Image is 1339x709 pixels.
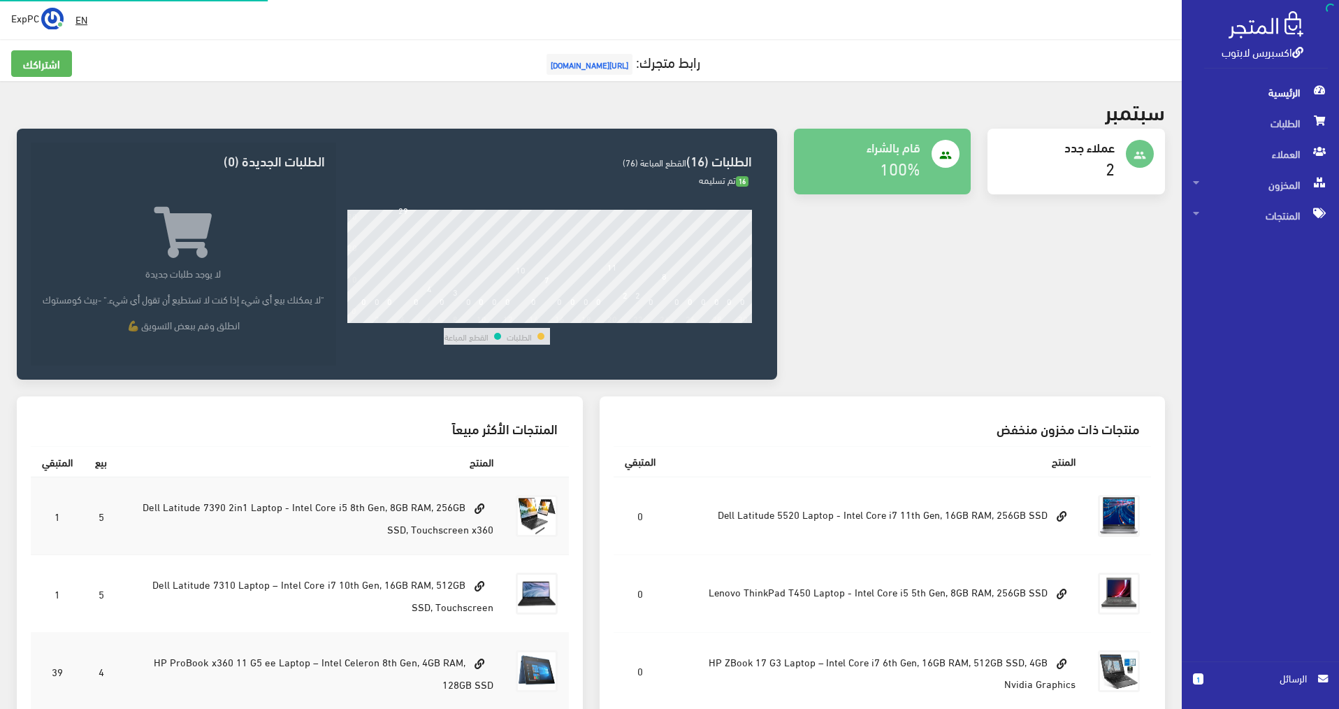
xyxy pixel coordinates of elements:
span: الرئيسية [1193,77,1328,108]
i: people [939,149,952,162]
u: EN [75,10,87,28]
img: . [1229,11,1303,38]
img: dell-latitude-7310-laptop-intel-core-i7-10th-gen-16gb-ram-512gb-ssd-touchscreen.jpg [516,573,558,615]
td: Dell Latitude 7310 Laptop – Intel Core i7 10th Gen, 16GB RAM, 512GB SSD, Touchscreen [118,555,505,633]
div: 12 [503,313,513,323]
th: بيع [84,447,118,478]
td: 1 [31,555,84,633]
img: ... [41,8,64,30]
td: 1 [31,477,84,555]
td: 5 [84,477,118,555]
th: المتبقي [614,447,667,477]
div: 20 [607,313,617,323]
td: القطع المباعة [444,328,489,345]
div: 24 [660,313,669,323]
a: الطلبات [1182,108,1339,138]
p: لا يوجد طلبات جديدة [42,266,324,280]
td: 0 [614,477,667,555]
div: 22 [633,313,643,323]
img: dell-latitude-5520-laptop-intel-core-i7-11th-gen-16gb-ram-256gb-ssd.jpg [1098,495,1140,537]
span: المخزون [1193,169,1328,200]
a: الرئيسية [1182,77,1339,108]
div: 4 [400,313,405,323]
a: العملاء [1182,138,1339,169]
th: المنتج [118,447,505,478]
h2: سبتمبر [1105,98,1165,122]
div: 8 [453,313,458,323]
h3: منتجات ذات مخزون منخفض [625,422,1141,435]
i: people [1134,149,1146,162]
td: 0 [614,555,667,633]
p: انطلق وقم ببعض التسويق 💪 [42,317,324,332]
div: 28 [712,313,722,323]
td: Dell Latitude 7390 2in1 Laptop - Intel Core i5 8th Gen, 8GB RAM, 256GB SSD, Touchscreen x360 [118,477,505,555]
td: Lenovo ThinkPad T450 Laptop - Intel Core i5 5th Gen, 8GB RAM, 256GB SSD [667,555,1087,633]
a: اكسبريس لابتوب [1222,41,1303,62]
img: hp-probook-g5-11-x360-ee.jpg [516,650,558,692]
img: dell-latitude-7390-2in1-laptop-intel-core-i5-8th-gen-8gb-ram-256gb-ssd-touchscreen-x360.jpg [516,495,558,537]
td: 5 [84,555,118,633]
h3: الطلبات الجديدة (0) [42,154,324,167]
a: اشتراكك [11,50,72,77]
span: ExpPC [11,9,39,27]
div: 16 [555,313,565,323]
span: الرسائل [1215,671,1307,686]
div: 29 [398,203,408,216]
div: 10 [477,313,486,323]
img: hp-zbook-17-g3-laptop-intel-core-i7-6th-gen-16gb-ram-512gb-ssd-4gb-nvidia-graphics.jpg [1098,650,1140,692]
span: المنتجات [1193,200,1328,231]
h3: الطلبات (16) [347,154,752,167]
span: العملاء [1193,138,1328,169]
h3: المنتجات الأكثر مبيعاً [42,422,558,435]
a: 1 الرسائل [1193,671,1328,701]
a: 2 [1106,152,1115,182]
img: lenovo-thinkpad-t450-laptop-intel-core-i5-5th-gen-8gb-ram-256gb-ssd.jpg [1098,573,1140,615]
h4: عملاء جدد [999,140,1115,154]
a: ... ExpPC [11,7,64,29]
span: 16 [736,176,748,187]
td: الطلبات [506,328,533,345]
span: القطع المباعة (76) [623,154,686,171]
h4: قام بالشراء [805,140,921,154]
th: المنتج [667,447,1087,477]
span: 1 [1193,673,1203,685]
div: 14 [529,313,539,323]
td: Dell Latitude 5520 Laptop - Intel Core i7 11th Gen, 16GB RAM, 256GB SSD [667,477,1087,555]
div: 2 [375,313,379,323]
a: المنتجات [1182,200,1339,231]
span: [URL][DOMAIN_NAME] [547,54,632,75]
a: 100% [880,152,920,182]
div: 30 [738,313,748,323]
div: 26 [686,313,695,323]
a: EN [70,7,93,32]
th: المتبقي [31,447,84,478]
a: المخزون [1182,169,1339,200]
div: 6 [427,313,432,323]
p: "لا يمكنك بيع أي شيء إذا كنت لا تستطيع أن تقول أي شيء." -بيث كومستوك [42,292,324,306]
a: رابط متجرك:[URL][DOMAIN_NAME] [543,48,700,74]
span: الطلبات [1193,108,1328,138]
span: تم تسليمه [699,171,748,188]
div: 18 [581,313,591,323]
